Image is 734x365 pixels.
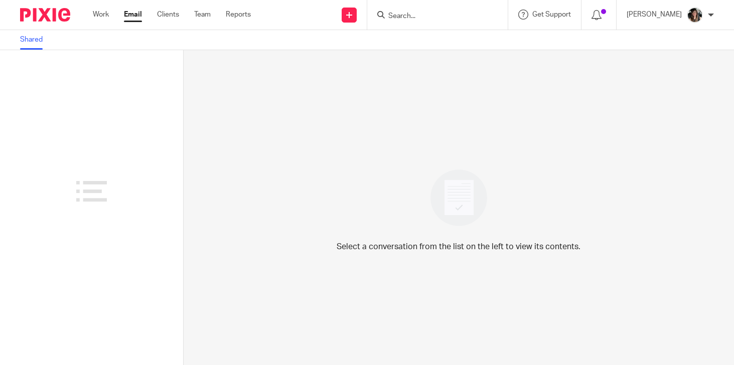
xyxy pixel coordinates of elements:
a: Work [93,10,109,20]
p: Select a conversation from the list on the left to view its contents. [337,241,580,253]
a: Shared [20,30,50,50]
img: image [424,163,494,233]
a: Email [124,10,142,20]
a: Team [194,10,211,20]
img: Pixie [20,8,70,22]
span: Get Support [532,11,571,18]
p: [PERSON_NAME] [627,10,682,20]
a: Reports [226,10,251,20]
a: Clients [157,10,179,20]
input: Search [387,12,478,21]
img: IMG_2906.JPEG [687,7,703,23]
